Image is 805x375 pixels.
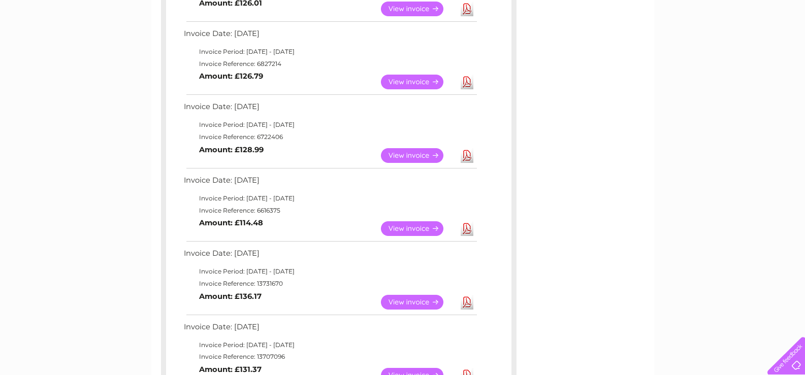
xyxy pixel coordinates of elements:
[181,339,478,351] td: Invoice Period: [DATE] - [DATE]
[181,58,478,70] td: Invoice Reference: 6827214
[181,27,478,46] td: Invoice Date: [DATE]
[614,5,684,18] a: 0333 014 3131
[461,295,473,310] a: Download
[717,43,731,51] a: Blog
[737,43,762,51] a: Contact
[181,192,478,204] td: Invoice Period: [DATE] - [DATE]
[181,320,478,339] td: Invoice Date: [DATE]
[28,26,80,57] img: logo.png
[181,174,478,192] td: Invoice Date: [DATE]
[381,295,456,310] a: View
[199,365,262,374] b: Amount: £131.37
[199,72,263,81] b: Amount: £126.79
[181,265,478,278] td: Invoice Period: [DATE] - [DATE]
[680,43,711,51] a: Telecoms
[181,46,478,58] td: Invoice Period: [DATE] - [DATE]
[181,204,478,217] td: Invoice Reference: 6616375
[461,148,473,163] a: Download
[199,292,262,301] b: Amount: £136.17
[181,247,478,265] td: Invoice Date: [DATE]
[461,221,473,236] a: Download
[199,218,263,227] b: Amount: £114.48
[181,278,478,290] td: Invoice Reference: 13731670
[461,2,473,16] a: Download
[181,100,478,119] td: Invoice Date: [DATE]
[381,75,456,89] a: View
[181,131,478,143] td: Invoice Reference: 6722406
[461,75,473,89] a: Download
[652,43,674,51] a: Energy
[771,43,795,51] a: Log out
[626,43,646,51] a: Water
[199,145,264,154] b: Amount: £128.99
[381,148,456,163] a: View
[381,221,456,236] a: View
[163,6,643,49] div: Clear Business is a trading name of Verastar Limited (registered in [GEOGRAPHIC_DATA] No. 3667643...
[181,119,478,131] td: Invoice Period: [DATE] - [DATE]
[181,351,478,363] td: Invoice Reference: 13707096
[381,2,456,16] a: View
